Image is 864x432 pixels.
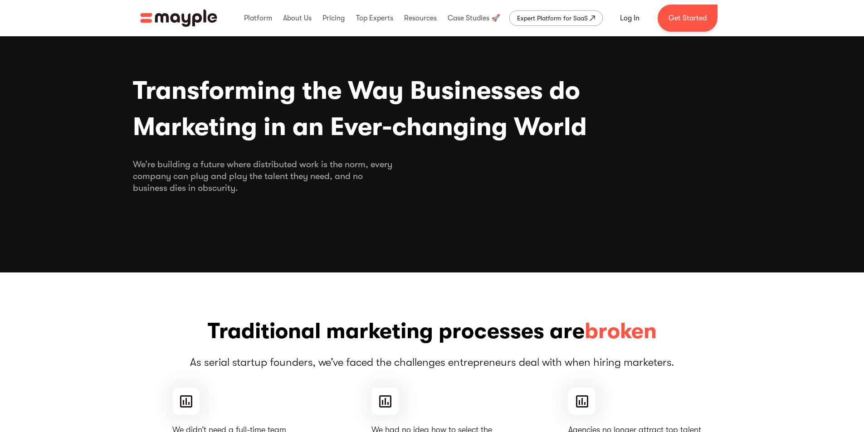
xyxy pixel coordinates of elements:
h3: Traditional marketing processes are [133,317,732,346]
h1: Transforming the Way Businesses do [133,73,732,145]
span: Marketing in an Ever-changing World [133,109,732,145]
p: As serial startup founders, we’ve faced the challenges entrepreneurs deal with when hiring market... [133,355,732,369]
a: Expert Platform for SaaS [509,10,603,26]
div: Resources [402,4,439,33]
a: home [140,10,217,27]
a: Get Started [658,5,718,32]
div: Top Experts [354,4,395,33]
span: company can plug and play the talent they need, and no [133,170,732,182]
div: Platform [242,4,274,33]
img: Mayple logo [140,10,217,27]
a: Log In [609,7,650,29]
div: We’re building a future where distributed work is the norm, every [133,159,732,194]
div: Pricing [320,4,347,33]
div: Expert Platform for SaaS [517,13,588,24]
div: About Us [281,4,314,33]
span: business dies in obscurity. [133,182,732,194]
span: broken [585,317,657,346]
